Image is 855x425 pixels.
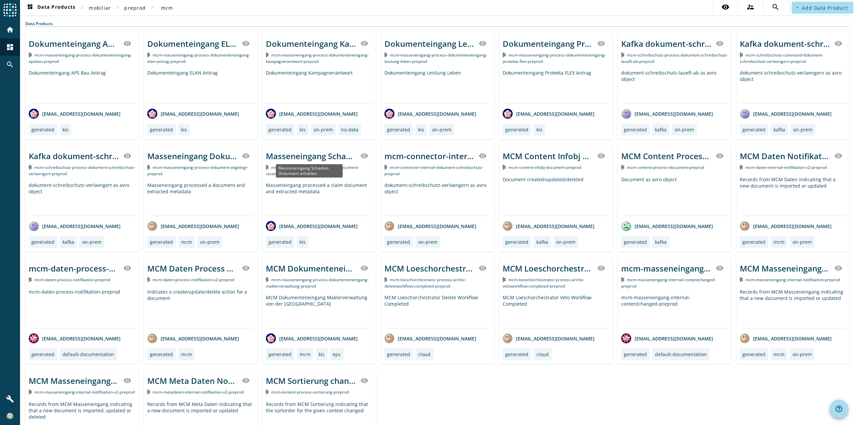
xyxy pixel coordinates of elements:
div: [EMAIL_ADDRESS][DOMAIN_NAME] [621,109,713,119]
div: eps [333,351,341,357]
div: Data Products [25,21,850,27]
div: [EMAIL_ADDRESS][DOMAIN_NAME] [740,333,832,343]
span: Kafka Topic: mcm-masseneingang-process-dokumenteneingang-elan-antrag-preprod [147,52,250,64]
div: MCM Dokumenteneingang Maklerverwaltung von der [GEOGRAPHIC_DATA] [266,294,372,328]
div: [EMAIL_ADDRESS][DOMAIN_NAME] [147,221,239,231]
div: [EMAIL_ADDRESS][DOMAIN_NAME] [266,109,358,119]
div: Masseneingang Schaden-Dokument erhalten [266,150,356,162]
img: avatar [503,109,513,119]
div: kafka [655,126,667,133]
img: avatar [266,109,276,119]
div: on-prem [793,126,813,133]
div: on-prem [793,351,812,357]
img: Kafka Topic: mcm-loeschorchestrator-process-archiv-deleteworkflow-completed-preprod [384,277,387,282]
span: Kafka Topic: mcm-masseneingang-process-dokumenteneingang-apsbau-preprod [29,52,132,64]
div: Dokumenteingang ELAN Antrag [147,38,238,49]
img: Kafka Topic: mcm-content-process-document-preprod [621,165,624,170]
div: kis [418,126,424,133]
img: avatar [621,109,631,119]
mat-icon: visibility [242,152,250,160]
span: Kafka Topic: mcm-loeschorchestrator-process-archiv-deleteworkflow-completed-preprod [384,277,466,289]
button: Add Data Product [792,2,853,14]
img: spoud-logo.svg [3,3,17,17]
div: [EMAIL_ADDRESS][DOMAIN_NAME] [384,221,476,231]
mat-icon: search [772,3,780,11]
div: Masseneingang Dokument abgelegt [147,150,238,162]
div: MCM Masseneingang Notifikation [740,263,830,274]
img: Kafka Topic: mcm-metadaten-internal-notifikation-v2-preprod [147,390,150,394]
button: preprod [122,2,148,14]
div: MCM Dokumenteneingang Maklerverwaltung [266,263,356,274]
mat-icon: visibility [123,152,131,160]
div: on-prem [432,126,452,133]
img: Kafka Topic: mcm-masseneingang-process-dokumenteneingang-apsbau-preprod [29,52,32,57]
img: Kafka Topic: mcm-masseneingang-internal-notifikation-v2-preprod [29,390,32,394]
img: avatar [29,221,39,231]
div: generated [387,126,410,133]
div: Kafka dokument-schreibschutz-verlaengern avro [740,38,830,49]
img: Kafka Topic: mcm-daten-process-notifikation-preprod [29,277,32,282]
div: generated [387,351,410,357]
div: on-prem [675,126,694,133]
div: MCM Loeschorchestrator Veto Workflow Completed [503,263,593,274]
img: Kafka Topic: mcm-masseneingang-process-dokumenteneingang-leistung-leben-preprod [384,52,387,57]
span: Add Data Product [802,5,848,11]
mat-icon: visibility [123,377,131,385]
span: Kafka Topic: mcm-masseneingang-process-dokumenteneingang-protekta-flex-preprod [503,52,606,64]
div: Document created/updated/deleted [503,176,609,216]
div: kis [300,239,306,245]
img: Kafka Topic: mcm-masseneingang-internal-notifikation-preprod [740,277,743,282]
div: generated [31,126,54,133]
div: Records from MCM Daten indicating that a new document is imported or updated [740,176,846,216]
div: MCM Masseneingang Notifikation [29,375,119,386]
div: dokument-schreibschutz-verlaengert as avro object [29,182,135,216]
mat-icon: supervisor_account [746,3,754,11]
div: Kafka dokument-schreibschutz-verlaengert avro [29,150,119,162]
span: Data Products [26,4,75,12]
img: avatar [740,333,750,343]
span: Kafka Topic: mcm-masseneingang-internal-contentchanged-preprod [621,277,716,289]
div: mcm-connector-internal-dokument-schreibschutz-preprod [384,150,475,162]
div: Dokumenteingang Kampagnenantwort [266,70,372,103]
img: avatar [266,221,276,231]
span: Kafka Topic: mcm-kontext-process-sortierung-preprod [271,389,349,395]
span: Kafka Topic: mcm-masseneingang-process-dokumenteneingang-kampagnenantwort-preprod [266,52,369,64]
span: preprod [124,5,146,11]
div: MCM Daten Process Notifikation V2 [147,263,238,274]
span: Kafka Topic: mcm-daten-internal-notifikation-v2-preprod [745,165,827,170]
div: generated [150,126,173,133]
mat-icon: chevron_right [148,3,156,11]
mat-icon: help_outline [835,405,843,413]
img: avatar [503,333,513,343]
div: kis [319,351,325,357]
div: [EMAIL_ADDRESS][DOMAIN_NAME] [503,109,594,119]
mat-icon: search [6,61,14,69]
span: Kafka Topic: mcm-schreibschutz-command-dokument-schreibschutz-verlaengern-preprod [740,52,823,64]
div: [EMAIL_ADDRESS][DOMAIN_NAME] [29,333,121,343]
span: Kafka Topic: mcm-masseneingang-internal-notifikation-v2-preprod [34,389,135,395]
div: Indicates a create/update/delete action for a document [147,289,254,328]
mat-icon: chevron_right [114,3,122,11]
div: [EMAIL_ADDRESS][DOMAIN_NAME] [621,221,713,231]
mat-icon: visibility [834,264,842,272]
div: kafka [774,126,785,133]
mat-icon: visibility [123,39,131,47]
mat-icon: visibility [360,377,368,385]
img: Kafka Topic: mcm-daten-internal-notifikation-v2-preprod [740,165,743,170]
div: kis [300,126,306,133]
div: kis [181,126,187,133]
div: Dokumenteingang ELAN Antrag [147,70,254,103]
img: Kafka Topic: mcm-masseneingang-process-dokumenteneingang-kampagnenantwort-preprod [266,52,269,57]
img: Kafka Topic: mcm-connector-internal-dokument-schreibschutz-preprod [384,165,387,170]
img: avatar [621,221,631,231]
span: Kafka Topic: mcm-connector-internal-dokument-schreibschutz-preprod [384,165,484,177]
div: generated [624,126,647,133]
div: on-prem [314,126,333,133]
div: on-prem [418,239,438,245]
div: MCM Daten Notifikation [740,150,830,162]
mat-icon: visibility [242,39,250,47]
span: Kafka Topic: mcm-masseneingang-process-dokumenteneingang-leistung-leben-preprod [384,52,488,64]
img: avatar [266,333,276,343]
mat-icon: add [796,6,799,9]
div: MCM Loeschorchestrator Delete Workflow Completed [384,294,491,328]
